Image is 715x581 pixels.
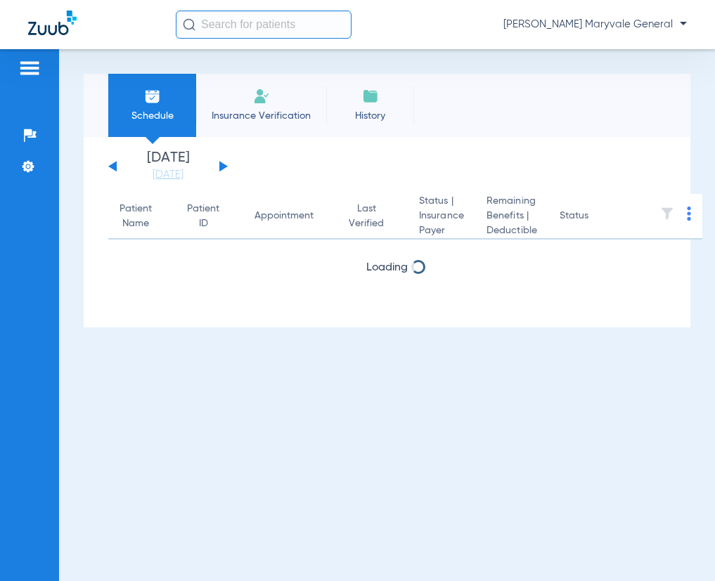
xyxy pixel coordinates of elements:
[255,209,326,223] div: Appointment
[207,109,316,123] span: Insurance Verification
[144,88,161,105] img: Schedule
[255,209,314,223] div: Appointment
[120,202,152,231] div: Patient Name
[18,60,41,77] img: hamburger-icon
[475,194,548,240] th: Remaining Benefits |
[187,202,219,231] div: Patient ID
[183,18,195,31] img: Search Icon
[503,18,687,32] span: [PERSON_NAME] Maryvale General
[362,88,379,105] img: History
[408,194,475,240] th: Status |
[126,151,210,182] li: [DATE]
[419,209,464,238] span: Insurance Payer
[253,88,270,105] img: Manual Insurance Verification
[366,262,408,273] span: Loading
[548,194,643,240] th: Status
[187,202,232,231] div: Patient ID
[687,207,691,221] img: group-dot-blue.svg
[660,207,674,221] img: filter.svg
[28,11,77,35] img: Zuub Logo
[337,109,404,123] span: History
[349,202,384,231] div: Last Verified
[126,168,210,182] a: [DATE]
[349,202,397,231] div: Last Verified
[176,11,352,39] input: Search for patients
[120,202,165,231] div: Patient Name
[487,223,537,238] span: Deductible
[119,109,186,123] span: Schedule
